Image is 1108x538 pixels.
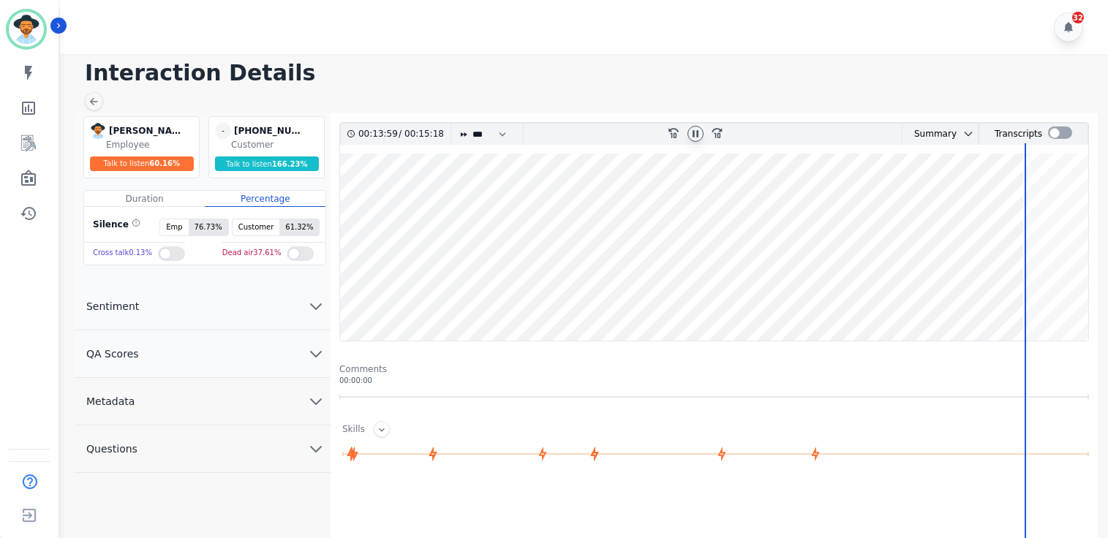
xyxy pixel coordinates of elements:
[75,442,149,456] span: Questions
[160,219,188,235] span: Emp
[9,12,44,47] img: Bordered avatar
[90,156,194,171] div: Talk to listen
[307,345,325,363] svg: chevron down
[215,156,319,171] div: Talk to listen
[902,124,957,145] div: Summary
[75,378,331,425] button: Metadata chevron down
[339,363,1089,375] div: Comments
[233,219,280,235] span: Customer
[75,283,331,330] button: Sentiment chevron down
[957,128,974,140] button: chevron down
[279,219,319,235] span: 61.32 %
[93,243,152,264] div: Cross talk 0.13 %
[307,298,325,315] svg: chevron down
[85,60,1093,86] h1: Interaction Details
[215,123,231,139] span: -
[342,423,365,437] div: Skills
[962,128,974,140] svg: chevron down
[1072,12,1084,23] div: 32
[307,440,325,458] svg: chevron down
[75,425,331,473] button: Questions chevron down
[307,393,325,410] svg: chevron down
[402,124,442,145] div: 00:15:18
[358,124,448,145] div: /
[106,139,196,151] div: Employee
[90,219,140,236] div: Silence
[75,330,331,378] button: QA Scores chevron down
[75,299,151,314] span: Sentiment
[84,191,205,207] div: Duration
[995,124,1042,145] div: Transcripts
[75,346,151,361] span: QA Scores
[234,123,307,139] div: [PHONE_NUMBER]
[149,159,180,167] span: 60.16 %
[358,124,399,145] div: 00:13:59
[189,219,228,235] span: 76.73 %
[272,160,308,168] span: 166.23 %
[339,375,1089,386] div: 00:00:00
[109,123,182,139] div: [PERSON_NAME]
[222,243,282,264] div: Dead air 37.61 %
[231,139,321,151] div: Customer
[75,394,146,409] span: Metadata
[205,191,325,207] div: Percentage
